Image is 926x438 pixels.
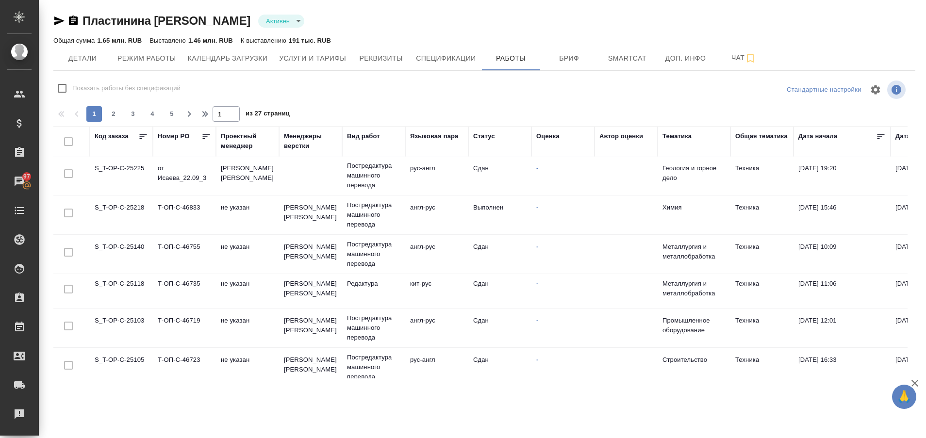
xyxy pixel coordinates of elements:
td: англ-рус [405,198,468,232]
td: [DATE] 12:01 [794,311,891,345]
td: англ-рус [405,237,468,271]
p: Общая сумма [53,37,97,44]
div: Менеджеры верстки [284,131,337,151]
td: S_T-OP-C-25140 [90,237,153,271]
td: Техника [730,159,794,193]
td: Техника [730,274,794,308]
p: Постредактура машинного перевода [347,353,400,382]
a: - [536,317,538,324]
span: Режим работы [117,52,176,65]
td: Техника [730,198,794,232]
span: 2 [106,109,121,119]
span: Услуги и тарифы [279,52,346,65]
td: Сдан [468,350,531,384]
td: [PERSON_NAME] [PERSON_NAME] [216,159,279,193]
button: 5 [164,106,180,122]
td: рус-англ [405,159,468,193]
td: [DATE] 11:06 [794,274,891,308]
div: Код заказа [95,131,129,141]
p: Постредактура машинного перевода [347,313,400,342]
span: Бриф [546,52,593,65]
span: 97 [17,172,36,181]
p: Постредактура машинного перевода [347,240,400,269]
button: 2 [106,106,121,122]
td: [PERSON_NAME] [PERSON_NAME] [279,237,342,271]
td: не указан [216,274,279,308]
span: Детали [59,52,106,65]
td: Т-ОП-С-46723 [153,350,216,384]
button: Скопировать ссылку для ЯМессенджера [53,15,65,27]
span: Спецификации [416,52,476,65]
span: Посмотреть информацию [887,81,908,99]
td: Техника [730,350,794,384]
td: [PERSON_NAME] [PERSON_NAME] [279,311,342,345]
td: Т-ОП-С-46755 [153,237,216,271]
td: от Исаева_22.09_3 [153,159,216,193]
span: Настроить таблицу [864,78,887,101]
div: Дата начала [798,131,837,141]
p: 191 тыс. RUB [289,37,331,44]
td: Т-ОП-С-46735 [153,274,216,308]
td: Т-ОП-С-46719 [153,311,216,345]
span: Работы [488,52,534,65]
span: Чат [721,52,767,64]
div: Оценка [536,131,560,141]
p: Постредактура машинного перевода [347,200,400,229]
td: [PERSON_NAME] [PERSON_NAME] [279,350,342,384]
a: - [536,280,538,287]
td: S_T-OP-C-25225 [90,159,153,193]
td: S_T-OP-C-25103 [90,311,153,345]
button: 3 [125,106,141,122]
td: [PERSON_NAME] [PERSON_NAME] [279,274,342,308]
a: - [536,164,538,172]
td: [PERSON_NAME] [PERSON_NAME] [279,198,342,232]
span: Календарь загрузки [188,52,268,65]
td: не указан [216,198,279,232]
td: S_T-OP-C-25218 [90,198,153,232]
div: Автор оценки [599,131,643,141]
p: Постредактура машинного перевода [347,161,400,190]
td: Выполнен [468,198,531,232]
a: Пластинина [PERSON_NAME] [83,14,250,27]
a: - [536,356,538,363]
span: Показать работы без спецификаций [72,83,181,93]
td: не указан [216,237,279,271]
td: S_T-OP-C-25105 [90,350,153,384]
p: Металлургия и металлобработка [662,242,726,261]
td: [DATE] 19:20 [794,159,891,193]
td: [DATE] 15:46 [794,198,891,232]
p: Металлургия и металлобработка [662,279,726,298]
td: S_T-OP-C-25118 [90,274,153,308]
div: Номер PO [158,131,189,141]
p: Геология и горное дело [662,163,726,183]
span: из 27 страниц [246,108,290,122]
p: К выставлению [241,37,289,44]
div: Вид работ [347,131,380,141]
td: англ-рус [405,311,468,345]
div: Статус [473,131,495,141]
span: 3 [125,109,141,119]
td: не указан [216,311,279,345]
td: Техника [730,311,794,345]
a: - [536,243,538,250]
span: Smartcat [604,52,651,65]
td: [DATE] 16:33 [794,350,891,384]
span: Доп. инфо [662,52,709,65]
td: Техника [730,237,794,271]
div: split button [784,82,864,97]
td: Сдан [468,274,531,308]
td: Т-ОП-С-46833 [153,198,216,232]
div: Языковая пара [410,131,459,141]
span: Реквизиты [358,52,404,65]
p: 1.46 млн. RUB [188,37,233,44]
span: 5 [164,109,180,119]
td: Сдан [468,311,531,345]
td: не указан [216,350,279,384]
div: Активен [258,15,304,28]
p: Химия [662,203,726,212]
div: Тематика [662,131,692,141]
td: рус-англ [405,350,468,384]
svg: Подписаться [744,52,756,64]
button: Активен [263,17,293,25]
p: Редактура [347,279,400,289]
